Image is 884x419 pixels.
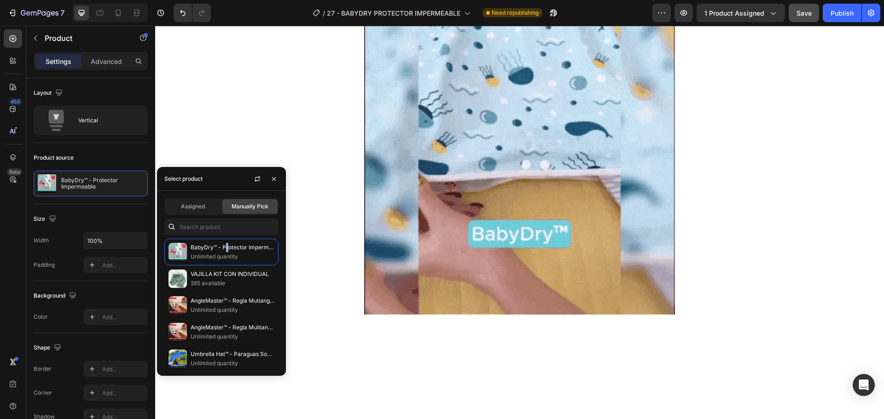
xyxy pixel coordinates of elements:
[191,243,274,252] p: BabyDry™ - Protector Impermeable
[797,9,812,17] span: Save
[164,218,279,235] input: Search in Settings & Advanced
[38,174,56,193] img: product feature img
[34,389,52,397] div: Corner
[174,4,211,22] div: Undo/Redo
[169,323,187,341] img: collections
[102,365,145,373] div: Add...
[34,154,74,162] div: Product source
[191,323,274,332] p: AngleMaster™ - Regla Multiangulo Profesional
[34,87,64,99] div: Layout
[853,374,875,396] div: Open Intercom Messenger
[181,202,205,211] span: Assigned
[169,296,187,315] img: collections
[191,252,274,261] p: Unlimited quantity
[34,365,52,373] div: Border
[232,202,268,211] span: Manually Pick
[60,7,64,18] p: 7
[91,57,122,66] p: Advanced
[34,313,48,321] div: Color
[34,290,78,302] div: Background
[7,168,22,176] div: Beta
[84,232,147,249] input: Auto
[323,8,325,18] span: /
[34,213,58,225] div: Size
[169,270,187,288] img: collections
[191,332,274,341] p: Unlimited quantity
[4,4,69,22] button: 7
[191,270,274,279] p: VAJILLA KIT CON INDIVIDUAL
[327,8,460,18] span: 27 - BABYDRY PROTECTOR IMPERMEABLE
[789,4,819,22] button: Save
[169,243,187,261] img: collections
[169,350,187,368] img: collections
[823,4,861,22] button: Publish
[704,8,764,18] span: 1 product assigned
[34,342,63,354] div: Shape
[191,350,274,359] p: Umbrella Hat™ - Paraguas Sombrero
[155,26,884,419] iframe: Design area
[9,98,22,105] div: 450
[102,389,145,397] div: Add...
[191,359,274,368] p: Unlimited quantity
[46,57,71,66] p: Settings
[191,296,274,305] p: AngleMaster™ - Regla Mutiangular
[102,313,145,321] div: Add...
[45,33,123,44] p: Product
[831,8,854,18] div: Publish
[102,261,145,270] div: Add...
[492,9,539,17] span: Need republishing
[34,261,55,269] div: Padding
[78,110,134,131] div: Vertical
[164,175,203,183] div: Select product
[61,177,144,190] p: BabyDry™ - Protector Impermeable
[191,279,274,288] p: 265 available
[34,236,49,245] div: Width
[191,305,274,315] p: Unlimited quantity
[697,4,785,22] button: 1 product assigned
